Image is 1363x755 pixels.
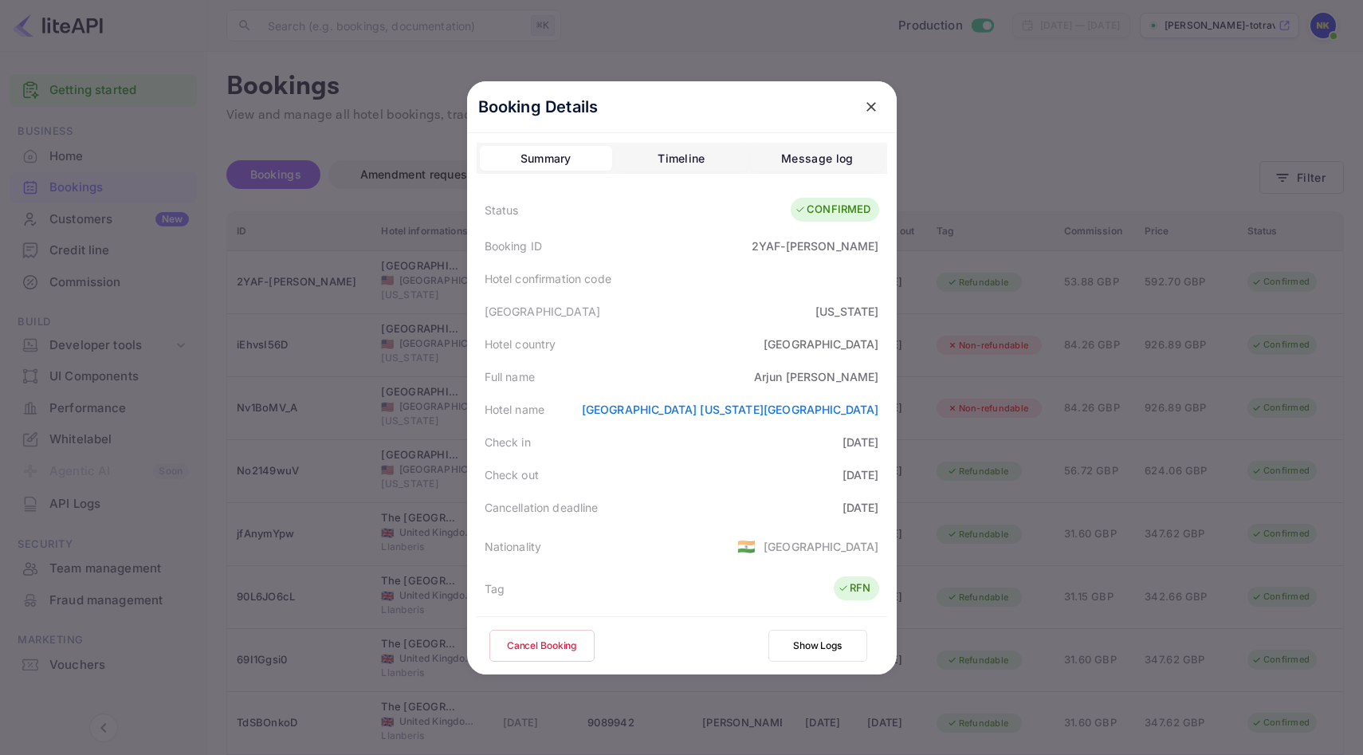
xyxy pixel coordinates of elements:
div: Cancellation deadline [485,499,599,516]
div: Check in [485,434,531,450]
div: CONFIRMED [795,202,870,218]
div: Timeline [658,149,705,168]
div: RFN [838,580,870,596]
div: Hotel country [485,336,556,352]
button: Timeline [615,146,748,171]
div: Arjun [PERSON_NAME] [754,368,879,385]
button: Show Logs [768,630,867,662]
div: [DATE] [843,466,879,483]
button: Summary [480,146,612,171]
button: Message log [751,146,883,171]
div: Nationality [485,538,542,555]
div: [GEOGRAPHIC_DATA] [485,303,601,320]
div: Status [485,202,519,218]
div: [GEOGRAPHIC_DATA] [764,336,879,352]
a: [GEOGRAPHIC_DATA] [US_STATE][GEOGRAPHIC_DATA] [582,403,879,416]
div: Summary [520,149,572,168]
div: [GEOGRAPHIC_DATA] [764,538,879,555]
button: close [857,92,886,121]
div: Full name [485,368,535,385]
div: Check out [485,466,539,483]
div: Booking ID [485,238,543,254]
span: United States [737,532,756,560]
div: Tag [485,580,505,597]
div: [US_STATE] [815,303,879,320]
div: 2YAF-[PERSON_NAME] [752,238,879,254]
div: Hotel name [485,401,545,418]
div: [DATE] [843,499,879,516]
div: Hotel confirmation code [485,270,611,287]
div: [DATE] [843,434,879,450]
button: Cancel Booking [489,630,595,662]
div: Message log [781,149,853,168]
p: Booking Details [478,95,599,119]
